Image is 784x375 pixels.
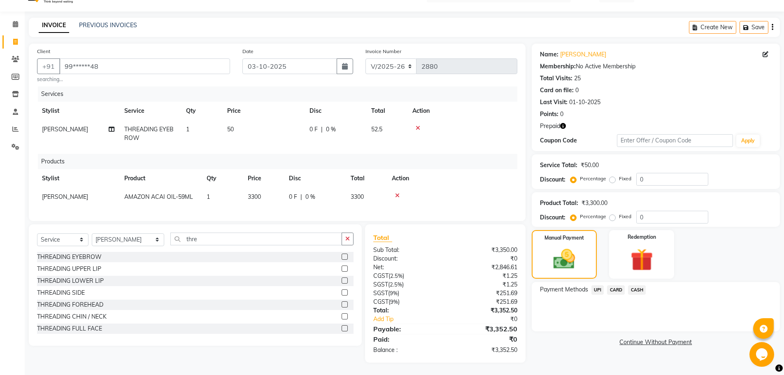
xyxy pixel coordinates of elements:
[407,102,517,120] th: Action
[445,246,523,254] div: ₹3,350.00
[37,169,119,188] th: Stylist
[124,126,174,142] span: THREADING EYEBROW
[367,298,445,306] div: ( )
[186,126,189,133] span: 1
[390,290,398,296] span: 9%
[37,312,107,321] div: THREADING CHIN / NECK
[617,134,733,147] input: Enter Offer / Coupon Code
[321,125,323,134] span: |
[736,135,760,147] button: Apply
[326,125,336,134] span: 0 %
[38,154,523,169] div: Products
[607,285,625,295] span: CARD
[547,247,582,272] img: _cash.svg
[445,298,523,306] div: ₹251.69
[37,76,230,83] small: searching...
[373,233,392,242] span: Total
[37,253,102,261] div: THREADING EYEBROW
[207,193,210,200] span: 1
[689,21,736,34] button: Create New
[367,254,445,263] div: Discount:
[540,50,558,59] div: Name:
[170,233,342,245] input: Search or Scan
[367,306,445,315] div: Total:
[540,74,572,83] div: Total Visits:
[365,48,401,55] label: Invoice Number
[305,102,366,120] th: Disc
[540,122,560,130] span: Prepaid
[580,175,606,182] label: Percentage
[227,126,234,133] span: 50
[445,346,523,354] div: ₹3,352.50
[37,289,85,297] div: THREADING SIDE
[540,285,588,294] span: Payment Methods
[390,273,402,279] span: 2.5%
[619,175,631,182] label: Fixed
[540,110,558,119] div: Points:
[79,21,137,29] a: PREVIOUS INVOICES
[540,86,574,95] div: Card on file:
[367,346,445,354] div: Balance :
[580,213,606,220] label: Percentage
[119,102,181,120] th: Service
[59,58,230,74] input: Search by Name/Mobile/Email/Code
[367,246,445,254] div: Sub Total:
[351,193,364,200] span: 3300
[540,136,617,145] div: Coupon Code
[367,334,445,344] div: Paid:
[540,213,565,222] div: Discount:
[569,98,600,107] div: 01-10-2025
[37,324,102,333] div: THREADING FULL FACE
[37,277,104,285] div: THREADING LOWER LIP
[575,86,579,95] div: 0
[305,193,315,201] span: 0 %
[740,21,768,34] button: Save
[445,263,523,272] div: ₹2,846.61
[309,125,318,134] span: 0 F
[458,315,523,324] div: ₹0
[366,102,407,120] th: Total
[544,234,584,242] label: Manual Payment
[37,58,60,74] button: +91
[124,193,193,200] span: AMAZON ACAI OIL-59ML
[560,110,563,119] div: 0
[373,298,389,305] span: CGST
[628,233,656,241] label: Redemption
[371,126,382,133] span: 52.5
[373,281,388,288] span: SGST
[39,18,69,33] a: INVOICE
[248,193,261,200] span: 3300
[367,289,445,298] div: ( )
[387,169,517,188] th: Action
[540,175,565,184] div: Discount:
[284,169,346,188] th: Disc
[540,199,578,207] div: Product Total:
[619,213,631,220] label: Fixed
[346,169,387,188] th: Total
[445,324,523,334] div: ₹3,352.50
[373,289,388,297] span: SGST
[390,281,402,288] span: 2.5%
[367,272,445,280] div: ( )
[540,62,772,71] div: No Active Membership
[367,315,458,324] a: Add Tip
[582,199,607,207] div: ₹3,300.00
[749,342,776,367] iframe: chat widget
[445,280,523,289] div: ₹1.25
[242,48,254,55] label: Date
[581,161,599,170] div: ₹50.00
[42,126,88,133] span: [PERSON_NAME]
[300,193,302,201] span: |
[181,102,222,120] th: Qty
[540,98,568,107] div: Last Visit:
[445,334,523,344] div: ₹0
[591,285,604,295] span: UPI
[202,169,243,188] th: Qty
[390,298,398,305] span: 9%
[37,48,50,55] label: Client
[367,263,445,272] div: Net:
[445,254,523,263] div: ₹0
[42,193,88,200] span: [PERSON_NAME]
[222,102,305,120] th: Price
[367,324,445,334] div: Payable:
